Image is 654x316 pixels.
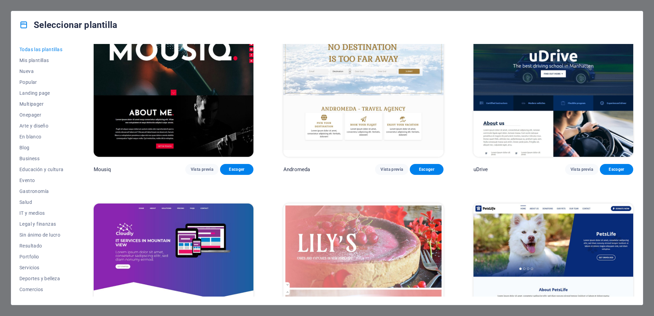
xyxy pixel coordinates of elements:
span: En blanco [19,134,64,139]
span: Business [19,156,64,161]
button: Gastronomía [19,186,64,197]
span: Blog [19,145,64,150]
button: Vista previa [185,164,219,175]
span: Sin ánimo de lucro [19,232,64,238]
span: Multipager [19,101,64,107]
button: Blog [19,142,64,153]
span: Portfolio [19,254,64,259]
span: Resultado [19,243,64,249]
span: Vista previa [571,167,593,172]
button: En blanco [19,131,64,142]
p: Mousiq [94,166,111,173]
button: Salud [19,197,64,208]
span: Mis plantillas [19,58,64,63]
button: Vista previa [375,164,408,175]
span: Landing page [19,90,64,96]
button: Arte y diseño [19,120,64,131]
button: Escoger [220,164,253,175]
span: Legal y finanzas [19,221,64,227]
p: uDrive [473,166,488,173]
button: Todas las plantillas [19,44,64,55]
button: Resultado [19,240,64,251]
span: Servicios [19,265,64,270]
button: Comercios [19,284,64,295]
button: Mis plantillas [19,55,64,66]
p: Andromeda [283,166,310,173]
button: Multipager [19,99,64,109]
button: Legal y finanzas [19,219,64,229]
button: Sin ánimo de lucro [19,229,64,240]
button: Business [19,153,64,164]
button: Vista previa [565,164,598,175]
span: Popular [19,79,64,85]
button: Popular [19,77,64,88]
span: Salud [19,199,64,205]
h4: Seleccionar plantilla [19,19,117,30]
img: uDrive [473,10,633,157]
button: Portfolio [19,251,64,262]
button: Deportes y belleza [19,273,64,284]
button: Onepager [19,109,64,120]
span: Onepager [19,112,64,118]
button: Landing page [19,88,64,99]
span: Todas las plantillas [19,47,64,52]
span: IT y medios [19,210,64,216]
button: Servicios [19,262,64,273]
span: Gastronomía [19,189,64,194]
span: Vista previa [191,167,213,172]
span: Deportes y belleza [19,276,64,281]
img: Mousiq [94,10,253,157]
button: Evento [19,175,64,186]
span: Educación y cultura [19,167,64,172]
span: Escoger [605,167,628,172]
span: Arte y diseño [19,123,64,129]
button: Escoger [600,164,633,175]
button: Escoger [410,164,443,175]
img: Andromeda [283,10,443,157]
span: Evento [19,178,64,183]
button: Viaje [19,295,64,306]
span: Vista previa [380,167,403,172]
span: Escoger [225,167,248,172]
span: Escoger [415,167,438,172]
span: Nueva [19,69,64,74]
button: Educación y cultura [19,164,64,175]
button: Nueva [19,66,64,77]
span: Comercios [19,287,64,292]
button: IT y medios [19,208,64,219]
